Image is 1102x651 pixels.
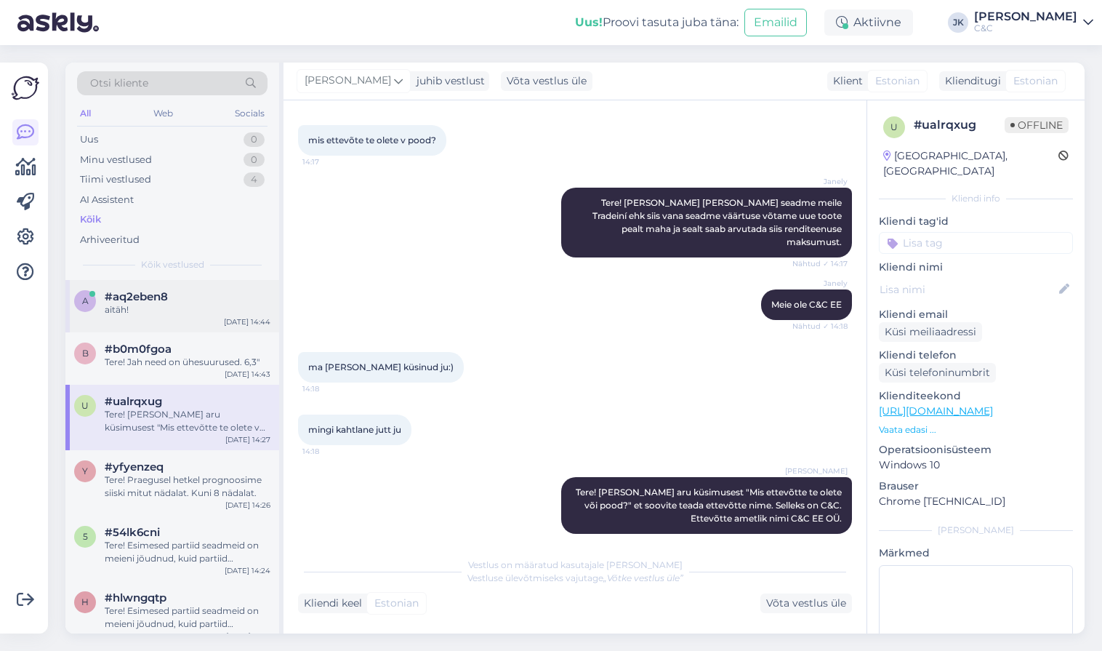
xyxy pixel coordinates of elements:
span: 14:17 [302,156,357,167]
div: AI Assistent [80,193,134,207]
p: Kliendi nimi [879,260,1073,275]
div: [DATE] 14:01 [226,631,270,642]
span: Meie ole C&C EE [771,299,842,310]
div: Küsi meiliaadressi [879,322,982,342]
span: Nähtud ✓ 14:17 [792,258,848,269]
span: Janely [793,278,848,289]
div: [PERSON_NAME] [879,524,1073,537]
span: #54lk6cni [105,526,160,539]
input: Lisa tag [879,232,1073,254]
div: Tere! Esimesed partiid seadmeid on meieni jõudnud, kuid partiid sisaldavad endiselt [PERSON_NAME]... [105,604,270,631]
span: #b0m0fgoa [105,343,172,356]
span: Janely [793,176,848,187]
div: C&C [974,23,1077,34]
div: Tere! Esimesed partiid seadmeid on meieni jõudnud, kuid partiid sisaldavad endiselt [PERSON_NAME]... [105,539,270,565]
span: Tere! [PERSON_NAME] aru küsimusest "Mis ettevõtte te olete või pood?" et soovite teada ettevõtte ... [576,487,844,524]
span: Nähtud ✓ 14:18 [792,321,848,332]
p: Kliendi email [879,307,1073,322]
p: Brauser [879,479,1073,494]
span: #aq2eben8 [105,290,168,303]
span: [PERSON_NAME] [785,466,848,476]
p: Kliendi telefon [879,348,1073,363]
div: Küsi telefoninumbrit [879,363,996,383]
div: [DATE] 14:26 [225,500,270,511]
div: Aktiivne [824,9,913,36]
span: #hlwngqtp [105,591,166,604]
a: [PERSON_NAME]C&C [974,11,1093,34]
button: Emailid [744,9,807,36]
div: 0 [244,153,265,167]
div: juhib vestlust [411,73,485,89]
div: [PERSON_NAME] [974,11,1077,23]
span: 5 [83,531,88,542]
div: [GEOGRAPHIC_DATA], [GEOGRAPHIC_DATA] [883,148,1058,179]
span: 14:27 [793,535,848,546]
div: Võta vestlus üle [501,71,592,91]
span: y [82,466,88,476]
div: Klienditugi [939,73,1001,89]
p: Operatsioonisüsteem [879,442,1073,458]
div: Kõik [80,212,101,227]
p: Windows 10 [879,458,1073,473]
span: Vestluse ülevõtmiseks vajutage [467,572,683,583]
div: Kliendi info [879,192,1073,205]
a: [URL][DOMAIN_NAME] [879,404,993,418]
span: Kõik vestlused [141,258,204,271]
div: Võta vestlus üle [760,594,852,613]
div: Klient [827,73,863,89]
span: a [82,295,89,306]
div: # ualrqxug [914,116,1005,134]
span: u [81,400,89,411]
span: Otsi kliente [90,76,148,91]
div: Tere! Jah need on ühesuurused. 6,3" [105,356,270,369]
p: Klienditeekond [879,388,1073,404]
div: Arhiveeritud [80,233,140,247]
span: u [890,121,898,132]
span: b [82,348,89,359]
div: [DATE] 14:43 [225,369,270,380]
span: 14:18 [302,383,357,394]
span: Estonian [374,596,419,611]
p: Vaata edasi ... [879,423,1073,436]
span: Estonian [875,73,920,89]
div: Socials [232,104,268,123]
span: 14:18 [302,446,357,457]
div: aitäh! [105,303,270,316]
div: Tere! [PERSON_NAME] aru küsimusest "Mis ettevõtte te olete või pood?" et soovite teada ettevõtte ... [105,408,270,434]
div: [DATE] 14:44 [224,316,270,327]
div: Minu vestlused [80,153,152,167]
span: mingi kahtlane jutt ju [308,424,401,435]
i: „Võtke vestlus üle” [603,572,683,583]
div: Uus [80,132,98,147]
div: JK [948,12,968,33]
input: Lisa nimi [880,281,1056,297]
p: Chrome [TECHNICAL_ID] [879,494,1073,509]
div: All [77,104,94,123]
p: Kliendi tag'id [879,214,1073,229]
span: Vestlus on määratud kasutajale [PERSON_NAME] [468,559,683,570]
span: Offline [1005,117,1069,133]
span: #yfyenzeq [105,460,164,474]
div: 4 [244,172,265,187]
div: [DATE] 14:24 [225,565,270,576]
span: Tere! [PERSON_NAME] [PERSON_NAME] seadme meile Tradeiní ehk siis vana seadme väärtuse võtame uue ... [592,197,844,247]
span: [PERSON_NAME] [305,73,391,89]
div: Proovi tasuta juba täna: [575,14,739,31]
div: Kliendi keel [298,596,362,611]
b: Uus! [575,15,603,29]
img: Askly Logo [12,74,39,102]
p: Märkmed [879,546,1073,561]
span: #ualrqxug [105,395,162,408]
span: Estonian [1013,73,1058,89]
div: [DATE] 14:27 [225,434,270,445]
div: Tere! Praegusel hetkel prognoosime siiski mitut nädalat. Kuni 8 nädalat. [105,474,270,500]
div: 0 [244,132,265,147]
span: mis ettevõte te olete v pood? [308,135,436,145]
div: Tiimi vestlused [80,172,151,187]
span: ma [PERSON_NAME] küsinud ju:) [308,362,454,372]
div: Web [150,104,176,123]
span: h [81,596,89,607]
